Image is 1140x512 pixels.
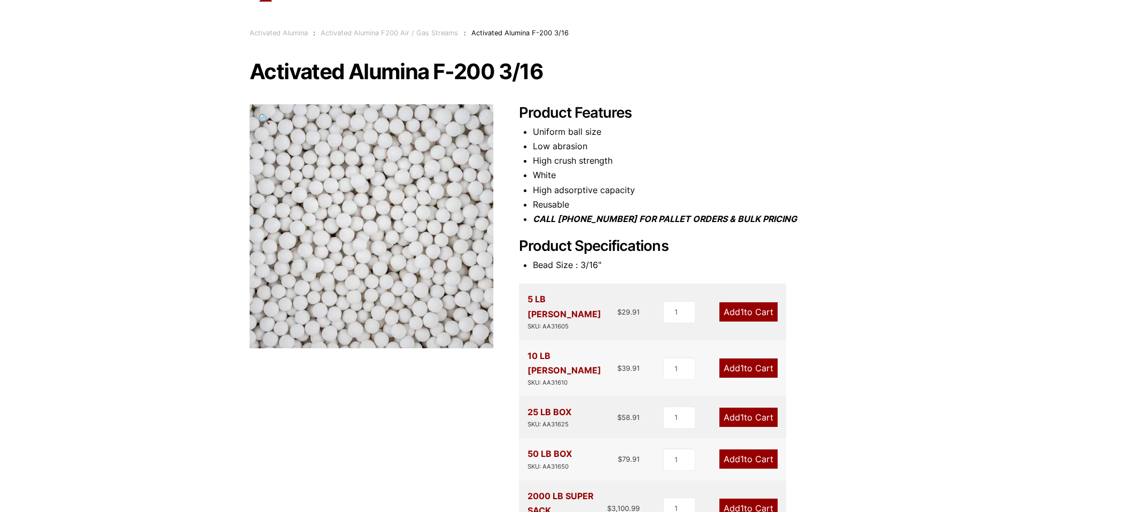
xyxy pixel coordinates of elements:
[528,405,571,430] div: 25 LB BOX
[617,364,640,372] bdi: 39.91
[528,447,572,471] div: 50 LB BOX
[740,363,744,373] span: 1
[250,29,308,37] a: Activated Alumina
[528,349,618,388] div: 10 LB [PERSON_NAME]
[533,258,891,272] li: Bead Size : 3/16"
[719,449,778,469] a: Add1to Cart
[250,60,891,83] h1: Activated Alumina F-200 3/16
[528,462,572,472] div: SKU: AA31650
[719,408,778,427] a: Add1to Cart
[719,302,778,322] a: Add1to Cart
[618,455,640,463] bdi: 79.91
[250,104,279,134] a: View full-screen image gallery
[519,104,891,122] h2: Product Features
[471,29,569,37] span: Activated Alumina F-200 3/16
[533,183,891,197] li: High adsorptive capacity
[519,238,891,255] h2: Product Specifications
[617,308,640,316] bdi: 29.91
[313,29,315,37] span: :
[533,154,891,168] li: High crush strength
[740,454,744,464] span: 1
[617,413,640,422] bdi: 58.91
[321,29,458,37] a: Activated Alumina F200 Air / Gas Streams
[533,168,891,182] li: White
[533,213,797,224] i: CALL [PHONE_NUMBER] FOR PALLET ORDERS & BULK PRICING
[528,419,571,430] div: SKU: AA31625
[464,29,466,37] span: :
[617,308,622,316] span: $
[740,412,744,423] span: 1
[258,113,270,125] span: 🔍
[528,292,618,331] div: 5 LB [PERSON_NAME]
[618,455,622,463] span: $
[617,413,622,422] span: $
[528,322,618,332] div: SKU: AA31605
[528,378,618,388] div: SKU: AA31610
[533,125,891,139] li: Uniform ball size
[740,307,744,317] span: 1
[719,358,778,378] a: Add1to Cart
[533,197,891,212] li: Reusable
[533,139,891,154] li: Low abrasion
[617,364,622,372] span: $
